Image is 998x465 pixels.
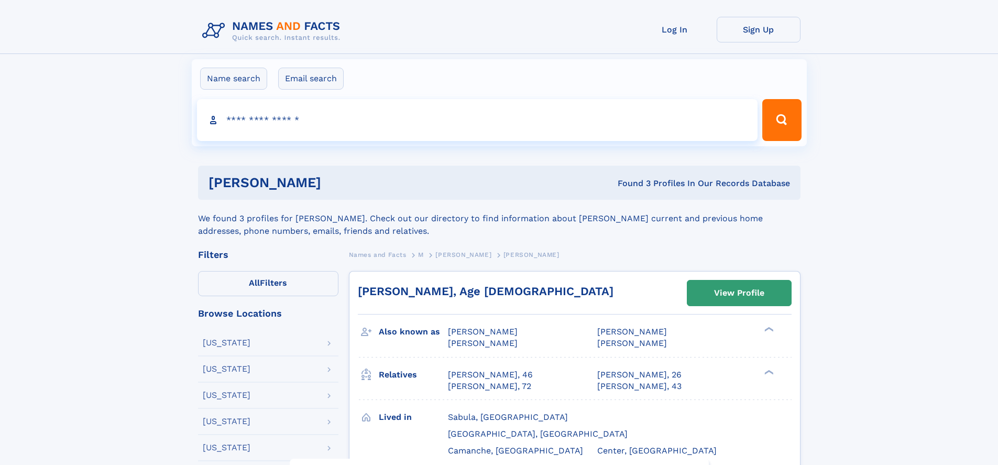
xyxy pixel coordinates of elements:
[714,281,764,305] div: View Profile
[379,366,448,384] h3: Relatives
[197,99,758,141] input: search input
[209,176,469,189] h1: [PERSON_NAME]
[203,365,250,373] div: [US_STATE]
[762,326,774,333] div: ❯
[198,309,338,318] div: Browse Locations
[358,285,613,298] a: [PERSON_NAME], Age [DEMOGRAPHIC_DATA]
[717,17,800,42] a: Sign Up
[597,369,682,381] a: [PERSON_NAME], 26
[203,417,250,426] div: [US_STATE]
[503,251,560,258] span: [PERSON_NAME]
[203,391,250,399] div: [US_STATE]
[203,339,250,347] div: [US_STATE]
[597,327,667,337] span: [PERSON_NAME]
[198,200,800,237] div: We found 3 profiles for [PERSON_NAME]. Check out our directory to find information about [PERSON_...
[200,68,267,90] label: Name search
[633,17,717,42] a: Log In
[762,99,801,141] button: Search Button
[448,412,568,422] span: Sabula, [GEOGRAPHIC_DATA]
[435,251,491,258] span: [PERSON_NAME]
[448,381,531,392] a: [PERSON_NAME], 72
[448,338,518,348] span: [PERSON_NAME]
[198,17,349,45] img: Logo Names and Facts
[379,408,448,426] h3: Lived in
[349,248,407,261] a: Names and Facts
[278,68,344,90] label: Email search
[448,327,518,337] span: [PERSON_NAME]
[418,248,424,261] a: M
[597,381,682,392] a: [PERSON_NAME], 43
[687,280,791,306] a: View Profile
[198,271,338,296] label: Filters
[597,338,667,348] span: [PERSON_NAME]
[597,446,717,456] span: Center, [GEOGRAPHIC_DATA]
[418,251,424,258] span: M
[198,250,338,259] div: Filters
[448,369,533,381] a: [PERSON_NAME], 46
[203,444,250,452] div: [US_STATE]
[448,446,583,456] span: Camanche, [GEOGRAPHIC_DATA]
[379,323,448,341] h3: Also known as
[448,429,628,439] span: [GEOGRAPHIC_DATA], [GEOGRAPHIC_DATA]
[435,248,491,261] a: [PERSON_NAME]
[469,178,790,189] div: Found 3 Profiles In Our Records Database
[762,369,774,375] div: ❯
[249,278,260,288] span: All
